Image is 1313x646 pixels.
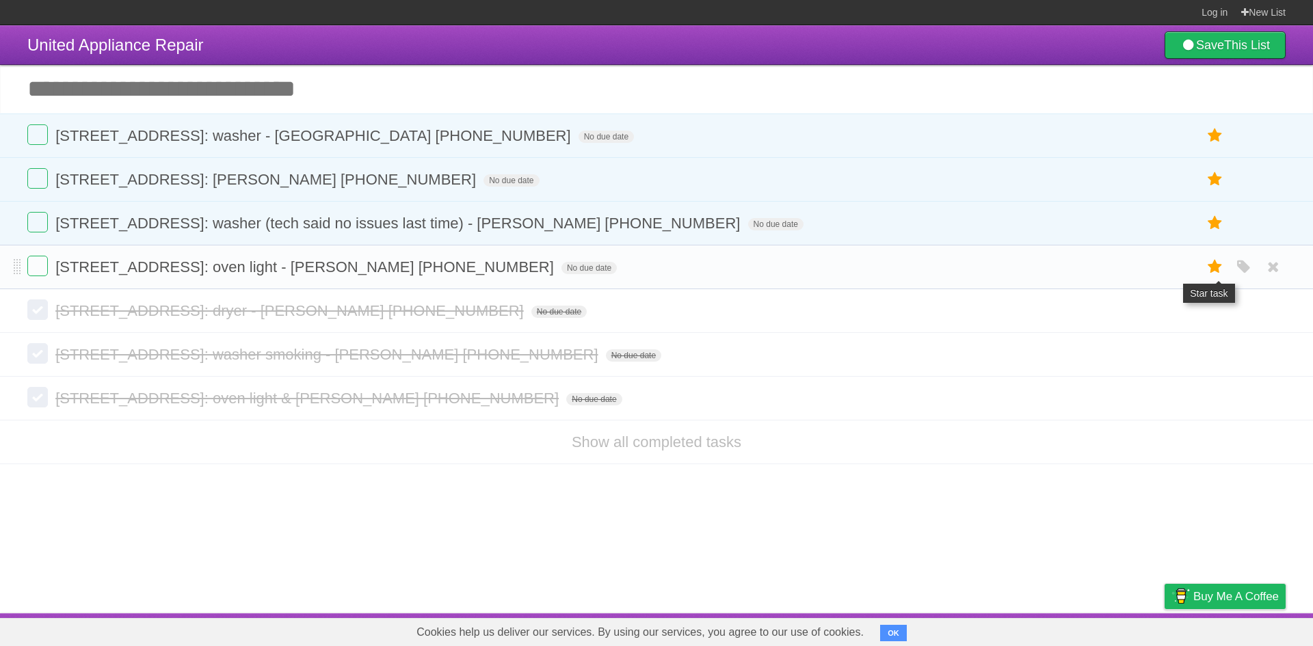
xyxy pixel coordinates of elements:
[748,218,804,230] span: No due date
[1165,31,1286,59] a: SaveThis List
[1100,617,1130,643] a: Terms
[483,174,539,187] span: No due date
[572,433,741,450] a: Show all completed tasks
[579,131,634,143] span: No due date
[27,343,48,364] label: Done
[27,124,48,145] label: Done
[1202,124,1228,147] label: Star task
[1147,617,1182,643] a: Privacy
[403,619,877,646] span: Cookies help us deliver our services. By using our services, you agree to our use of cookies.
[1224,38,1270,52] b: This List
[55,390,562,407] span: [STREET_ADDRESS]: oven light & [PERSON_NAME] [PHONE_NUMBER]
[606,349,661,362] span: No due date
[27,387,48,407] label: Done
[1202,256,1228,278] label: Star task
[1199,617,1286,643] a: Suggest a feature
[27,36,204,54] span: United Appliance Repair
[1202,168,1228,191] label: Star task
[55,215,743,232] span: [STREET_ADDRESS]: washer (tech said no issues last time) - [PERSON_NAME] [PHONE_NUMBER]
[55,346,601,363] span: [STREET_ADDRESS]: washer smoking - [PERSON_NAME] [PHONE_NUMBER]
[1028,617,1083,643] a: Developers
[561,262,617,274] span: No due date
[27,168,48,189] label: Done
[55,127,574,144] span: [STREET_ADDRESS]: washer - [GEOGRAPHIC_DATA] [PHONE_NUMBER]
[1202,212,1228,234] label: Star task
[880,625,907,641] button: OK
[1171,584,1190,608] img: Buy me a coffee
[566,393,622,405] span: No due date
[55,258,557,275] span: [STREET_ADDRESS]: oven light - [PERSON_NAME] [PHONE_NUMBER]
[27,299,48,320] label: Done
[531,306,587,318] span: No due date
[1165,584,1286,609] a: Buy me a coffee
[27,212,48,232] label: Done
[983,617,1011,643] a: About
[55,171,479,188] span: [STREET_ADDRESS]: [PERSON_NAME] [PHONE_NUMBER]
[27,256,48,276] label: Done
[55,302,527,319] span: [STREET_ADDRESS]: dryer - [PERSON_NAME] [PHONE_NUMBER]‬
[1193,584,1279,608] span: Buy me a coffee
